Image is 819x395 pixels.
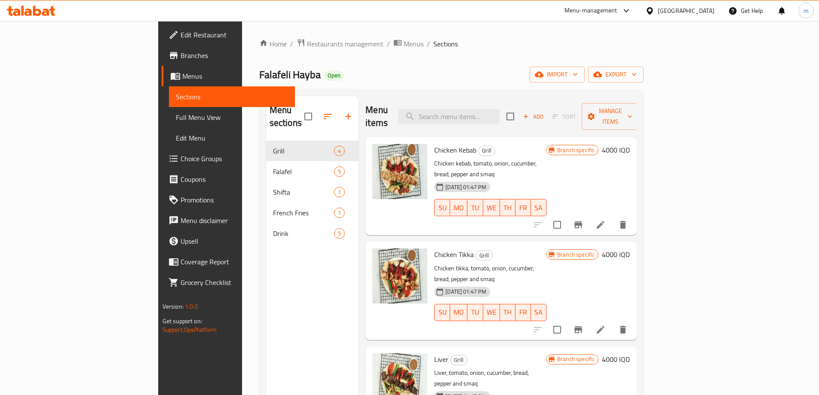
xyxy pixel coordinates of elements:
[471,306,479,318] span: TU
[181,30,288,40] span: Edit Restaurant
[176,112,288,122] span: Full Menu View
[434,144,476,156] span: Chicken Kebab
[434,353,448,366] span: Liver
[176,92,288,102] span: Sections
[162,169,295,190] a: Coupons
[162,231,295,251] a: Upsell
[185,301,198,312] span: 1.0.0
[181,277,288,288] span: Grocery Checklist
[307,39,383,49] span: Restaurants management
[501,107,519,126] span: Select section
[450,304,467,321] button: MO
[554,146,598,154] span: Branch specific
[387,39,390,49] li: /
[442,183,490,191] span: [DATE] 01:47 PM
[162,148,295,169] a: Choice Groups
[266,202,359,223] div: French Fries1
[365,104,388,129] h2: Menu items
[434,263,546,285] p: Chicken tikka, tomato, onion, cucumber, bread, pepper and smaq
[176,133,288,143] span: Edit Menu
[483,304,500,321] button: WE
[515,199,531,216] button: FR
[467,304,483,321] button: TU
[297,38,383,49] a: Restaurants management
[433,39,458,49] span: Sections
[372,144,427,199] img: Chicken Kebab
[531,199,546,216] button: SA
[162,24,295,45] a: Edit Restaurant
[434,304,450,321] button: SU
[548,216,566,234] span: Select to update
[334,208,345,218] div: items
[162,45,295,66] a: Branches
[613,319,633,340] button: delete
[162,210,295,231] a: Menu disclaimer
[442,288,490,296] span: [DATE] 01:47 PM
[266,141,359,161] div: Grill4
[404,39,423,49] span: Menus
[393,38,423,49] a: Menus
[548,321,566,339] span: Select to update
[181,195,288,205] span: Promotions
[324,72,344,79] span: Open
[169,86,295,107] a: Sections
[324,70,344,81] div: Open
[519,110,547,123] button: Add
[588,67,644,83] button: export
[317,106,338,127] span: Sort sections
[334,147,344,155] span: 4
[434,199,450,216] button: SU
[804,6,809,15] span: m
[334,228,345,239] div: items
[273,228,334,239] span: Drink
[427,39,430,49] li: /
[169,128,295,148] a: Edit Menu
[519,306,528,318] span: FR
[487,202,497,214] span: WE
[451,355,467,365] span: Grill
[259,65,321,84] span: Falafeli Hayba
[434,248,474,261] span: Chicken Tikka
[438,202,447,214] span: SU
[181,153,288,164] span: Choice Groups
[595,220,606,230] a: Edit menu item
[471,202,479,214] span: TU
[595,69,637,80] span: export
[530,67,585,83] button: import
[163,324,217,335] a: Support.OpsPlatform
[521,112,545,122] span: Add
[334,209,344,217] span: 1
[273,187,334,197] span: Shifta
[479,146,495,156] span: Grill
[338,106,359,127] button: Add section
[531,304,546,321] button: SA
[273,208,334,218] span: French Fries
[500,199,515,216] button: TH
[537,69,578,80] span: import
[372,248,427,303] img: Chicken Tikka
[554,251,598,259] span: Branch specific
[162,272,295,293] a: Grocery Checklist
[162,190,295,210] a: Promotions
[259,38,644,49] nav: breadcrumb
[503,202,512,214] span: TH
[602,144,630,156] h6: 4000 IQD
[181,174,288,184] span: Coupons
[454,202,464,214] span: MO
[476,251,492,260] span: Grill
[334,146,345,156] div: items
[266,161,359,182] div: Falafel5
[568,214,589,235] button: Branch-specific-item
[450,355,467,365] div: Grill
[454,306,464,318] span: MO
[169,107,295,128] a: Full Menu View
[602,248,630,260] h6: 4000 IQD
[434,367,546,389] p: Liver, tomato, onion, cucumber, bread, pepper and smaq
[519,110,547,123] span: Add item
[602,353,630,365] h6: 4000 IQD
[475,250,493,260] div: Grill
[438,306,447,318] span: SU
[487,306,497,318] span: WE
